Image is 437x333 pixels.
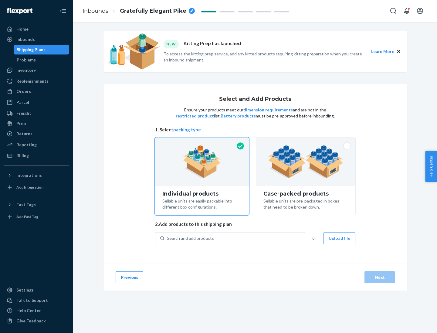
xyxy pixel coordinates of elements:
button: Open Search Box [387,5,399,17]
button: Help Center [425,151,437,182]
a: Orders [4,87,69,96]
button: Battery products [221,113,256,119]
a: Prep [4,119,69,128]
button: Fast Tags [4,200,69,209]
div: NEW [164,40,179,48]
img: Flexport logo [7,8,32,14]
button: Next [364,271,395,283]
div: Billing [16,153,29,159]
button: dimension requirements [243,107,293,113]
a: Home [4,24,69,34]
a: Inventory [4,65,69,75]
button: Open account menu [414,5,426,17]
img: individual-pack.facf35554cb0f1810c75b2bd6df2d64e.png [183,145,221,178]
span: Gratefully Elegant Pike [120,7,186,15]
div: Fast Tags [16,202,36,208]
p: Kitting Prep has launched [184,40,241,48]
div: Add Integration [16,185,43,190]
button: Integrations [4,170,69,180]
div: Inventory [16,67,36,73]
button: Learn More [371,48,394,55]
button: packing type [173,127,201,133]
button: Give Feedback [4,316,69,326]
div: Case-packed products [263,191,348,197]
div: Give Feedback [16,318,46,324]
a: Reporting [4,140,69,150]
span: 2. Add products to this shipping plan [155,221,355,227]
div: Talk to Support [16,297,48,303]
div: Prep [16,120,26,127]
div: Orders [16,88,31,94]
a: Inbounds [83,8,108,14]
a: Add Fast Tag [4,212,69,222]
p: To access the kitting prep service, add any kitted products requiring kitting preparation when yo... [164,51,366,63]
h1: Select and Add Products [219,96,291,102]
div: Help Center [16,308,41,314]
button: Close Navigation [57,5,69,17]
a: Add Integration [4,183,69,192]
div: Home [16,26,29,32]
div: Parcel [16,99,29,105]
div: Replenishments [16,78,49,84]
span: or [312,235,316,241]
span: 1. Select [155,127,355,133]
div: Returns [16,131,32,137]
div: Add Fast Tag [16,214,38,219]
div: Problems [17,57,36,63]
div: Freight [16,110,31,116]
div: Individual products [162,191,242,197]
div: Settings [16,287,34,293]
button: Upload file [324,232,355,244]
button: restricted product [176,113,214,119]
a: Parcel [4,97,69,107]
a: Talk to Support [4,295,69,305]
div: Inbounds [16,36,35,42]
div: Reporting [16,142,37,148]
a: Replenishments [4,76,69,86]
div: Sellable units are easily packable into different box configurations. [162,197,242,210]
a: Inbounds [4,35,69,44]
div: Integrations [16,172,42,178]
ol: breadcrumbs [78,2,200,20]
div: Shipping Plans [17,47,46,53]
a: Help Center [4,306,69,315]
a: Billing [4,151,69,160]
button: Close [395,48,402,55]
a: Freight [4,108,69,118]
a: Problems [14,55,69,65]
p: Ensure your products meet our and are not in the list. must be pre-approved before inbounding. [175,107,335,119]
img: case-pack.59cecea509d18c883b923b81aeac6d0b.png [268,145,344,178]
a: Shipping Plans [14,45,69,54]
button: Previous [116,271,143,283]
div: Sellable units are pre-packaged in boxes that need to be broken down. [263,197,348,210]
div: Search and add products [167,235,214,241]
a: Returns [4,129,69,139]
a: Settings [4,285,69,295]
button: Open notifications [401,5,413,17]
div: Next [370,274,390,280]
